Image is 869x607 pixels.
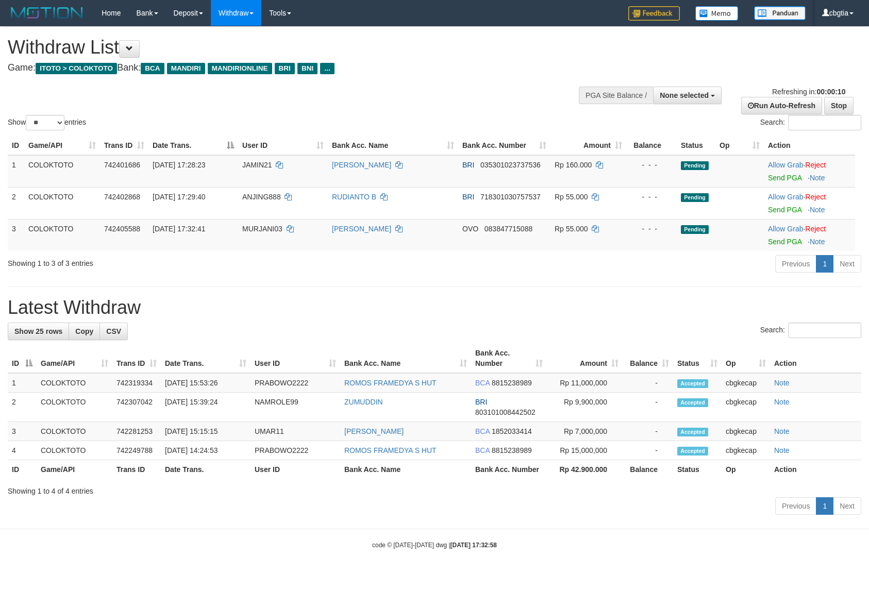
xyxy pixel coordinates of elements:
[623,393,673,422] td: -
[328,136,458,155] th: Bank Acc. Name: activate to sort column ascending
[8,115,86,130] label: Show entries
[630,192,673,202] div: - - -
[458,136,550,155] th: Bank Acc. Number: activate to sort column ascending
[208,63,272,74] span: MANDIRIONLINE
[722,441,770,460] td: cbgkecap
[167,63,205,74] span: MANDIRI
[547,422,623,441] td: Rp 7,000,000
[681,161,709,170] span: Pending
[36,63,117,74] span: ITOTO > COLOKTOTO
[833,497,861,515] a: Next
[471,460,547,479] th: Bank Acc. Number
[242,193,281,201] span: ANJING888
[8,482,861,496] div: Showing 1 to 4 of 4 entries
[161,422,250,441] td: [DATE] 15:15:15
[161,460,250,479] th: Date Trans.
[677,398,708,407] span: Accepted
[8,136,24,155] th: ID
[344,398,383,406] a: ZUMUDDIN
[153,161,205,169] span: [DATE] 17:28:23
[344,379,437,387] a: ROMOS FRAMEDYA S HUT
[332,193,376,201] a: RUDIANTO B
[681,225,709,234] span: Pending
[579,87,653,104] div: PGA Site Balance /
[754,6,806,20] img: panduan.png
[768,225,803,233] a: Allow Grab
[774,379,790,387] a: Note
[104,193,140,201] span: 742402868
[75,327,93,335] span: Copy
[250,373,340,393] td: PRABOWO2222
[112,393,161,422] td: 742307042
[480,193,541,201] span: Copy 718301030757537 to clipboard
[475,408,536,416] span: Copy 803101008442502 to clipboard
[8,297,861,318] h1: Latest Withdraw
[344,446,437,454] a: ROMOS FRAMEDYA S HUT
[722,460,770,479] th: Op
[770,460,861,479] th: Action
[250,460,340,479] th: User ID
[340,460,471,479] th: Bank Acc. Name
[112,344,161,373] th: Trans ID: activate to sort column ascending
[250,344,340,373] th: User ID: activate to sort column ascending
[768,161,803,169] a: Allow Grab
[555,161,592,169] span: Rp 160.000
[774,398,790,406] a: Note
[450,542,497,549] strong: [DATE] 17:32:58
[626,136,677,155] th: Balance
[695,6,739,21] img: Button%20Memo.svg
[492,379,532,387] span: Copy 8815238989 to clipboard
[788,323,861,338] input: Search:
[677,428,708,436] span: Accepted
[462,193,474,201] span: BRI
[768,161,805,169] span: ·
[722,344,770,373] th: Op: activate to sort column ascending
[37,460,112,479] th: Game/API
[332,225,391,233] a: [PERSON_NAME]
[250,422,340,441] td: UMAR11
[623,441,673,460] td: -
[332,161,391,169] a: [PERSON_NAME]
[764,219,855,251] td: ·
[8,219,24,251] td: 3
[550,136,626,155] th: Amount: activate to sort column ascending
[774,446,790,454] a: Note
[69,323,100,340] a: Copy
[24,187,100,219] td: COLOKTOTO
[492,446,532,454] span: Copy 8815238989 to clipboard
[8,63,569,73] h4: Game: Bank:
[480,161,541,169] span: Copy 035301023737536 to clipboard
[774,427,790,435] a: Note
[275,63,295,74] span: BRI
[768,225,805,233] span: ·
[768,193,805,201] span: ·
[24,219,100,251] td: COLOKTOTO
[475,446,490,454] span: BCA
[722,422,770,441] td: cbgkecap
[623,344,673,373] th: Balance: activate to sort column ascending
[547,393,623,422] td: Rp 9,900,000
[768,193,803,201] a: Allow Grab
[764,155,855,188] td: ·
[764,187,855,219] td: ·
[630,160,673,170] div: - - -
[161,344,250,373] th: Date Trans.: activate to sort column ascending
[816,497,833,515] a: 1
[238,136,328,155] th: User ID: activate to sort column ascending
[462,225,478,233] span: OVO
[112,460,161,479] th: Trans ID
[547,344,623,373] th: Amount: activate to sort column ascending
[344,427,404,435] a: [PERSON_NAME]
[161,373,250,393] td: [DATE] 15:53:26
[772,88,845,96] span: Refreshing in:
[722,373,770,393] td: cbgkecap
[764,136,855,155] th: Action
[37,393,112,422] td: COLOKTOTO
[741,97,822,114] a: Run Auto-Refresh
[623,460,673,479] th: Balance
[250,393,340,422] td: NAMROLE99
[677,447,708,456] span: Accepted
[8,254,355,268] div: Showing 1 to 3 of 3 entries
[475,427,490,435] span: BCA
[555,225,588,233] span: Rp 55.000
